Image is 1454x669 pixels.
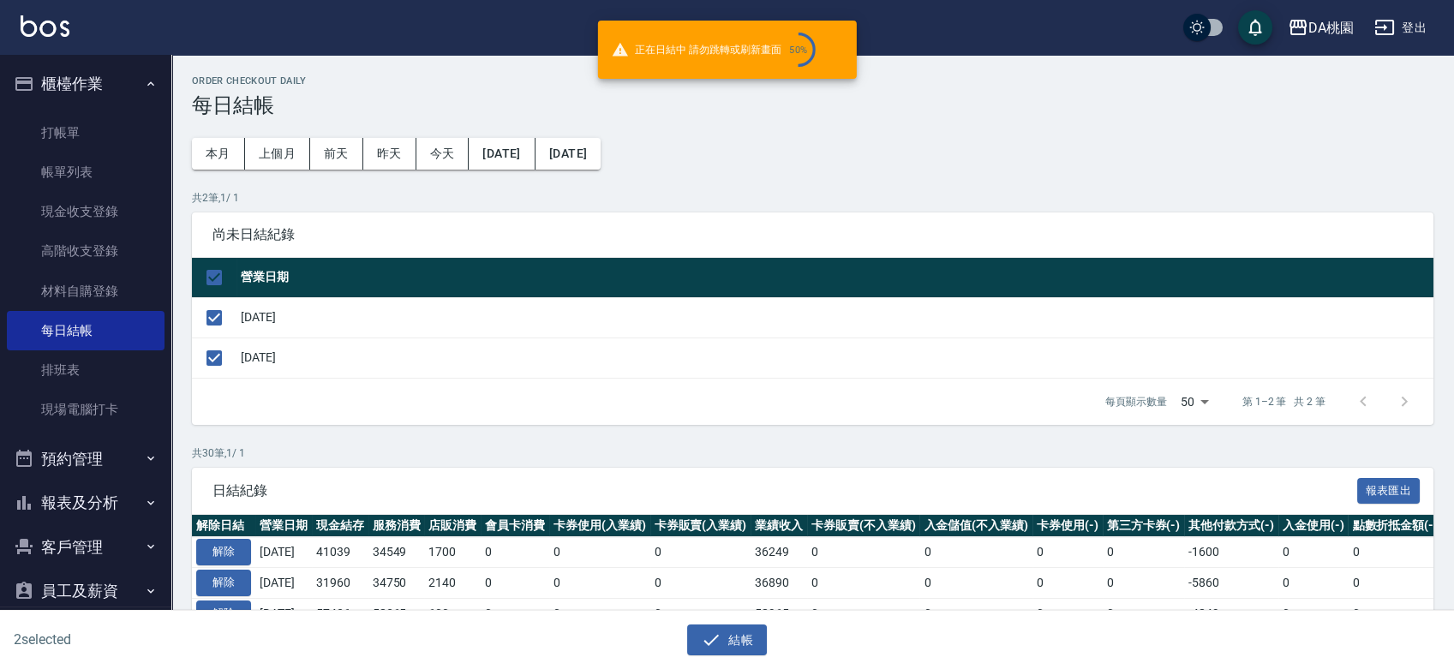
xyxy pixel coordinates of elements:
[1184,568,1278,599] td: -5860
[7,525,165,570] button: 客戶管理
[536,138,601,170] button: [DATE]
[611,33,815,67] span: 正在日結中 請勿跳轉或刷新畫面
[7,113,165,152] a: 打帳單
[807,568,920,599] td: 0
[751,598,807,629] td: 58965
[310,138,363,170] button: 前天
[549,515,650,537] th: 卡券使用(入業績)
[481,568,549,599] td: 0
[7,350,165,390] a: 排班表
[1278,515,1349,537] th: 入金使用(-)
[1278,568,1349,599] td: 0
[751,568,807,599] td: 36890
[1238,10,1272,45] button: save
[1174,379,1215,425] div: 50
[192,515,255,537] th: 解除日結
[7,192,165,231] a: 現金收支登錄
[1103,568,1185,599] td: 0
[212,226,1413,243] span: 尚未日結紀錄
[1103,598,1185,629] td: 0
[368,515,425,537] th: 服務消費
[255,515,312,537] th: 營業日期
[1184,515,1278,537] th: 其他付款方式(-)
[919,598,1032,629] td: 0
[1348,537,1442,568] td: 0
[192,138,245,170] button: 本月
[212,482,1357,499] span: 日結紀錄
[1103,537,1185,568] td: 0
[192,190,1433,206] p: 共 2 筆, 1 / 1
[1032,537,1103,568] td: 0
[751,537,807,568] td: 36249
[312,515,368,537] th: 現金結存
[7,390,165,429] a: 現場電腦打卡
[7,152,165,192] a: 帳單列表
[650,598,751,629] td: 0
[1367,12,1433,44] button: 登出
[196,600,251,627] button: 解除
[368,568,425,599] td: 34750
[687,624,767,656] button: 結帳
[549,537,650,568] td: 0
[1184,598,1278,629] td: -4849
[424,515,481,537] th: 店販消費
[7,311,165,350] a: 每日結帳
[192,93,1433,117] h3: 每日結帳
[236,258,1433,298] th: 營業日期
[1281,10,1361,45] button: DA桃園
[424,568,481,599] td: 2140
[368,598,425,629] td: 58365
[1348,598,1442,629] td: 0
[7,231,165,271] a: 高階收支登錄
[416,138,470,170] button: 今天
[481,598,549,629] td: 0
[7,569,165,613] button: 員工及薪資
[549,598,650,629] td: 0
[236,297,1433,337] td: [DATE]
[363,138,416,170] button: 昨天
[368,537,425,568] td: 34549
[1032,515,1103,537] th: 卡券使用(-)
[1308,17,1354,39] div: DA桃園
[255,598,312,629] td: [DATE]
[807,598,920,629] td: 0
[481,537,549,568] td: 0
[192,75,1433,87] h2: Order checkout daily
[919,537,1032,568] td: 0
[1242,394,1325,409] p: 第 1–2 筆 共 2 筆
[312,598,368,629] td: 57426
[7,481,165,525] button: 報表及分析
[807,537,920,568] td: 0
[312,568,368,599] td: 31960
[919,568,1032,599] td: 0
[650,515,751,537] th: 卡券販賣(入業績)
[1357,481,1421,498] a: 報表匯出
[829,39,850,60] button: close
[196,539,251,565] button: 解除
[7,272,165,311] a: 材料自購登錄
[751,515,807,537] th: 業績收入
[192,445,1433,461] p: 共 30 筆, 1 / 1
[424,598,481,629] td: 600
[312,537,368,568] td: 41039
[1105,394,1167,409] p: 每頁顯示數量
[1103,515,1185,537] th: 第三方卡券(-)
[1032,598,1103,629] td: 0
[1357,478,1421,505] button: 報表匯出
[14,629,360,650] h6: 2 selected
[196,570,251,596] button: 解除
[255,537,312,568] td: [DATE]
[245,138,310,170] button: 上個月
[21,15,69,37] img: Logo
[1184,537,1278,568] td: -1600
[807,515,920,537] th: 卡券販賣(不入業績)
[1278,537,1349,568] td: 0
[1032,568,1103,599] td: 0
[650,568,751,599] td: 0
[469,138,535,170] button: [DATE]
[549,568,650,599] td: 0
[919,515,1032,537] th: 入金儲值(不入業績)
[7,437,165,481] button: 預約管理
[481,515,549,537] th: 會員卡消費
[255,568,312,599] td: [DATE]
